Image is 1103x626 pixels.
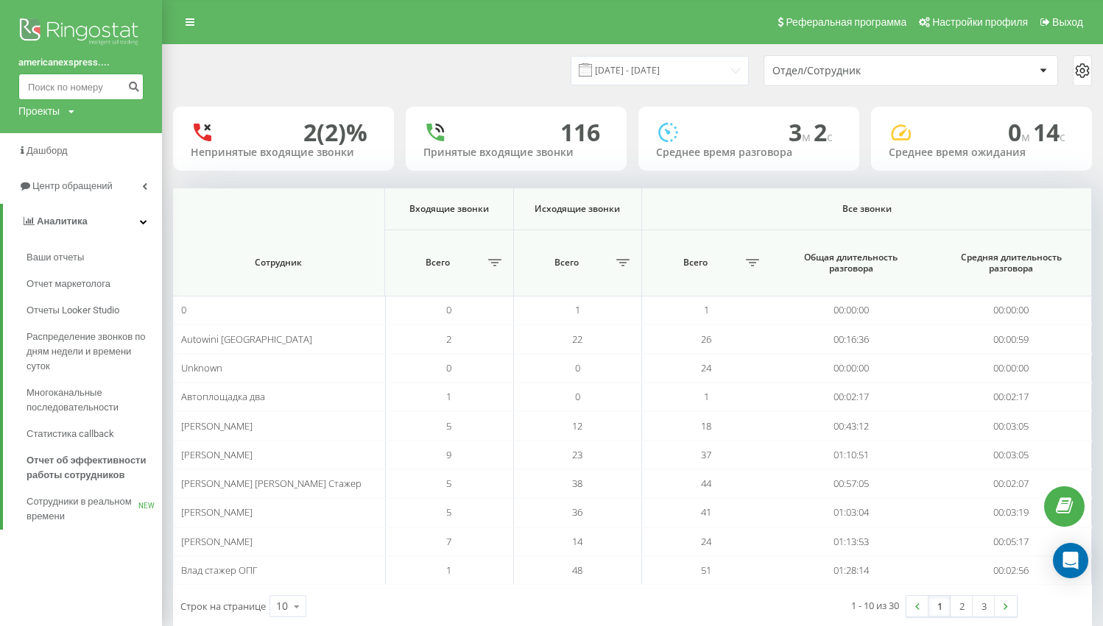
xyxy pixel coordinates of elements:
[191,146,376,159] div: Непринятые входящие звонки
[181,390,265,403] span: Автоплощадка два
[446,303,451,316] span: 0
[572,419,582,433] span: 12
[446,448,451,461] span: 9
[180,600,266,613] span: Строк на странице
[701,332,711,346] span: 26
[704,303,709,316] span: 1
[701,419,711,433] span: 18
[27,380,162,421] a: Многоканальные последовательности
[1060,129,1065,145] span: c
[931,411,1092,440] td: 00:03:05
[446,535,451,548] span: 7
[27,271,162,297] a: Отчет маркетолога
[181,505,253,519] span: [PERSON_NAME]
[771,498,931,527] td: 01:03:04
[575,390,580,403] span: 0
[931,383,1092,411] td: 00:02:17
[276,599,288,613] div: 10
[27,145,68,156] span: Дашборд
[190,257,367,268] span: Сотрудник
[771,296,931,324] td: 00:00:00
[572,477,582,490] span: 38
[931,469,1092,498] td: 00:02:07
[1053,543,1088,578] div: Open Intercom Messenger
[392,257,484,268] span: Всего
[704,390,709,403] span: 1
[181,563,258,577] span: Влад стажер ОПГ
[575,361,580,374] span: 0
[931,556,1092,585] td: 00:02:56
[27,421,162,447] a: Статистика callback
[851,598,899,613] div: 1 - 10 из 30
[181,332,312,346] span: Autowini [GEOGRAPHIC_DATA]
[27,447,162,488] a: Отчет об эффективности работы сотрудников
[771,469,931,498] td: 00:57:05
[37,216,88,227] span: Аналитика
[27,244,162,271] a: Ваши отчеты
[18,15,144,51] img: Ringostat logo
[27,494,138,524] span: Сотрудники в реальном времени
[931,324,1092,353] td: 00:00:59
[27,297,162,324] a: Отчеты Looker Studio
[18,74,144,100] input: Поиск по номеру
[931,527,1092,556] td: 00:05:17
[701,563,711,577] span: 51
[27,427,114,441] span: Статистика callback
[423,146,609,159] div: Принятые входящие звонки
[931,441,1092,469] td: 00:03:05
[701,505,711,519] span: 41
[446,477,451,490] span: 5
[181,361,222,374] span: Unknown
[560,118,600,146] div: 116
[931,296,1092,324] td: 00:00:00
[701,477,711,490] span: 44
[446,332,451,346] span: 2
[575,303,580,316] span: 1
[802,129,814,145] span: м
[27,453,155,483] span: Отчет об эффективности работы сотрудников
[181,448,253,461] span: [PERSON_NAME]
[932,16,1028,28] span: Настройки профиля
[27,385,155,415] span: Многоканальные последовательности
[27,303,119,318] span: Отчеты Looker Studio
[18,55,144,70] a: americanexspress....
[181,303,186,316] span: 0
[446,390,451,403] span: 1
[827,129,833,145] span: c
[946,252,1077,274] span: Средняя длительность разговора
[786,252,917,274] span: Общая длительность разговора
[771,383,931,411] td: 00:02:17
[771,556,931,585] td: 01:28:14
[931,498,1092,527] td: 00:03:19
[649,257,741,268] span: Всего
[446,361,451,374] span: 0
[521,257,613,268] span: Всего
[1033,116,1065,148] span: 14
[446,419,451,433] span: 5
[928,596,951,616] a: 1
[27,277,110,291] span: Отчет маркетолога
[701,535,711,548] span: 24
[398,203,500,215] span: Входящие звонки
[701,448,711,461] span: 37
[771,411,931,440] td: 00:43:12
[701,361,711,374] span: 24
[446,563,451,577] span: 1
[789,116,814,148] span: 3
[814,116,833,148] span: 2
[303,118,367,146] div: 2 (2)%
[446,505,451,519] span: 5
[27,488,162,530] a: Сотрудники в реальном времениNEW
[572,448,582,461] span: 23
[572,535,582,548] span: 14
[771,441,931,469] td: 01:10:51
[1021,129,1033,145] span: м
[951,596,973,616] a: 2
[27,324,162,380] a: Распределение звонков по дням недели и времени суток
[181,477,362,490] span: [PERSON_NAME] [PERSON_NAME] Стажер
[572,563,582,577] span: 48
[27,250,84,265] span: Ваши отчеты
[931,354,1092,383] td: 00:00:00
[1052,16,1083,28] span: Выход
[526,203,628,215] span: Исходящие звонки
